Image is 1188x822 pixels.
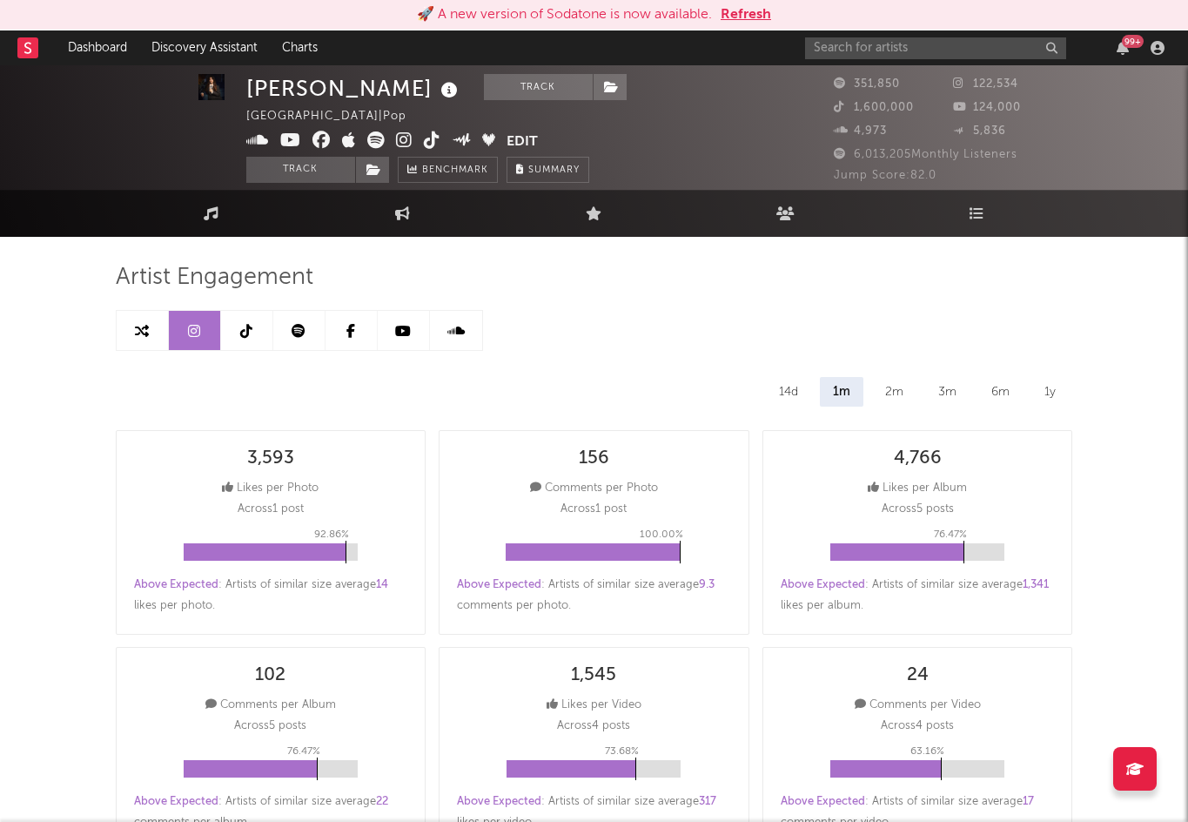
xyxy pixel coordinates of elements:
[222,478,319,499] div: Likes per Photo
[882,499,954,520] p: Across 5 posts
[934,524,967,545] p: 76.47 %
[255,665,285,686] div: 102
[805,37,1066,59] input: Search for artists
[781,796,865,807] span: Above Expected
[457,575,731,616] div: : Artists of similar size average comments per photo .
[507,131,538,153] button: Edit
[560,499,627,520] p: Across 1 post
[247,448,294,469] div: 3,593
[376,796,388,807] span: 22
[894,448,942,469] div: 4,766
[422,160,488,181] span: Benchmark
[528,165,580,175] span: Summary
[699,579,715,590] span: 9.3
[134,575,408,616] div: : Artists of similar size average likes per photo .
[978,377,1023,407] div: 6m
[376,579,388,590] span: 14
[953,125,1006,137] span: 5,836
[270,30,330,65] a: Charts
[605,741,639,762] p: 73.68 %
[287,741,320,762] p: 76.47 %
[834,125,887,137] span: 4,973
[820,377,863,407] div: 1m
[457,579,541,590] span: Above Expected
[953,102,1021,113] span: 124,000
[507,157,589,183] button: Summary
[234,716,306,737] p: Across 5 posts
[417,4,712,25] div: 🚀 A new version of Sodatone is now available.
[834,102,914,113] span: 1,600,000
[925,377,970,407] div: 3m
[834,149,1017,160] span: 6,013,205 Monthly Listeners
[116,267,313,288] span: Artist Engagement
[953,78,1018,90] span: 122,534
[457,796,541,807] span: Above Expected
[571,665,616,686] div: 1,545
[238,499,304,520] p: Across 1 post
[766,377,811,407] div: 14d
[907,665,929,686] div: 24
[1023,796,1034,807] span: 17
[855,695,981,716] div: Comments per Video
[557,716,630,737] p: Across 4 posts
[134,579,218,590] span: Above Expected
[547,695,641,716] div: Likes per Video
[640,524,683,545] p: 100.00 %
[1023,579,1049,590] span: 1,341
[246,157,355,183] button: Track
[910,741,944,762] p: 63.16 %
[579,448,609,469] div: 156
[1122,35,1144,48] div: 99 +
[139,30,270,65] a: Discovery Assistant
[530,478,658,499] div: Comments per Photo
[834,170,936,181] span: Jump Score: 82.0
[398,157,498,183] a: Benchmark
[56,30,139,65] a: Dashboard
[781,575,1055,616] div: : Artists of similar size average likes per album .
[834,78,900,90] span: 351,850
[134,796,218,807] span: Above Expected
[246,74,462,103] div: [PERSON_NAME]
[484,74,593,100] button: Track
[1117,41,1129,55] button: 99+
[1031,377,1069,407] div: 1y
[721,4,771,25] button: Refresh
[246,106,426,127] div: [GEOGRAPHIC_DATA] | Pop
[881,716,954,737] p: Across 4 posts
[781,579,865,590] span: Above Expected
[868,478,967,499] div: Likes per Album
[699,796,716,807] span: 317
[872,377,916,407] div: 2m
[205,695,336,716] div: Comments per Album
[314,524,349,545] p: 92.86 %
